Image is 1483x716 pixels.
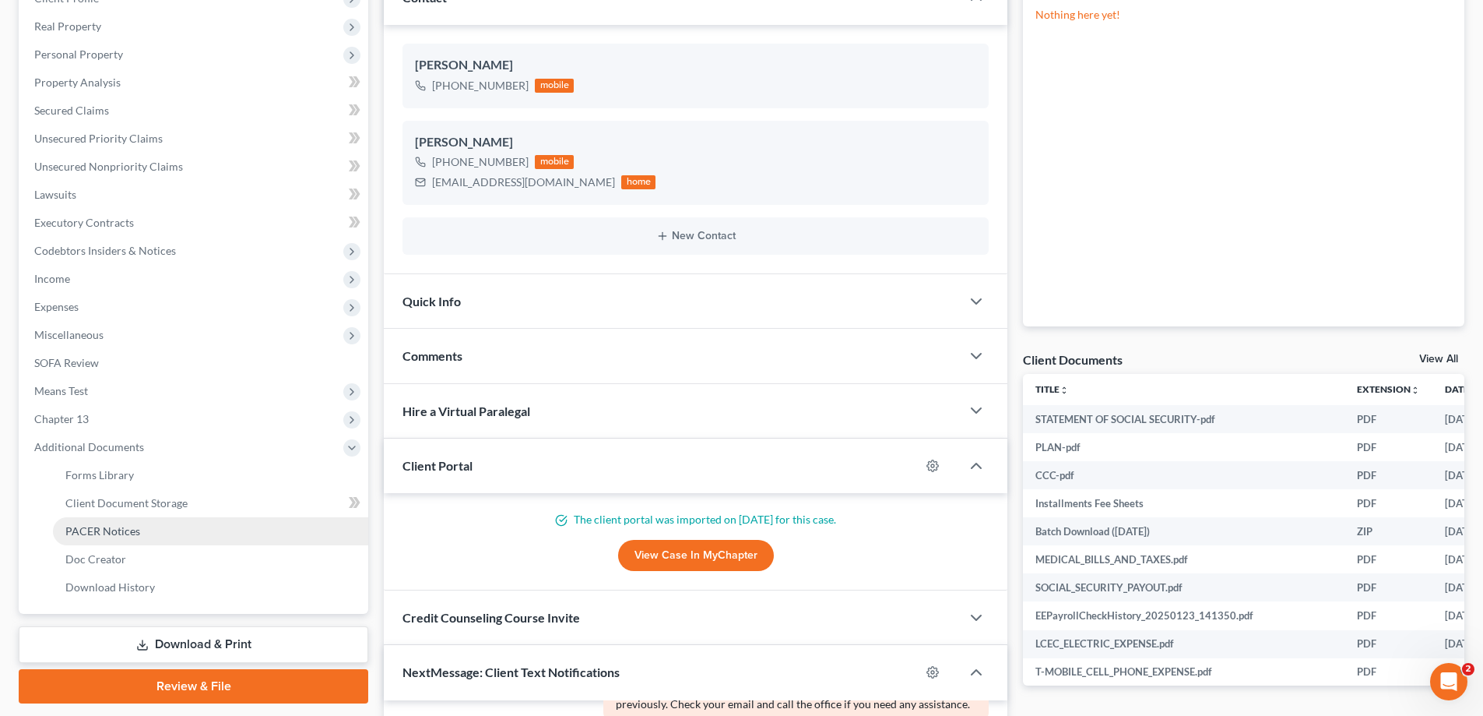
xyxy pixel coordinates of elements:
[1023,573,1344,601] td: SOCIAL_SECURITY_PAYOUT.pdf
[65,496,188,510] span: Client Document Storage
[1344,630,1432,658] td: PDF
[402,665,620,679] span: NextMessage: Client Text Notifications
[1344,489,1432,517] td: PDF
[402,348,462,363] span: Comments
[65,524,140,538] span: PACER Notices
[402,610,580,625] span: Credit Counseling Course Invite
[1023,433,1344,461] td: PLAN-pdf
[34,356,99,369] span: SOFA Review
[53,545,368,573] a: Doc Creator
[65,580,155,594] span: Download History
[34,48,123,61] span: Personal Property
[1023,517,1344,545] td: Batch Download ([DATE])
[22,97,368,125] a: Secured Claims
[621,175,655,189] div: home
[1344,601,1432,630] td: PDF
[1035,7,1452,23] p: Nothing here yet!
[1023,489,1344,517] td: Installments Fee Sheets
[1344,405,1432,433] td: PDF
[402,404,530,418] span: Hire a Virtual Paralegal
[22,209,368,237] a: Executory Contracts
[1430,663,1467,700] iframe: Intercom live chat
[22,153,368,181] a: Unsecured Nonpriority Claims
[402,458,473,473] span: Client Portal
[432,78,529,93] div: [PHONE_NUMBER]
[34,300,79,313] span: Expenses
[1357,383,1420,395] a: Extensionunfold_more
[1023,461,1344,489] td: CCC-pdf
[22,69,368,97] a: Property Analysis
[34,19,101,33] span: Real Property
[1419,354,1458,365] a: View All
[535,79,574,93] div: mobile
[432,154,529,170] div: [PHONE_NUMBER]
[1344,545,1432,573] td: PDF
[415,56,976,75] div: [PERSON_NAME]
[34,384,88,397] span: Means Test
[53,517,368,545] a: PACER Notices
[53,461,368,489] a: Forms Library
[1023,630,1344,658] td: LCEC_ELECTRIC_EXPENSE.pdf
[1344,658,1432,686] td: PDF
[34,216,134,229] span: Executory Contracts
[34,160,183,173] span: Unsecured Nonpriority Claims
[535,155,574,169] div: mobile
[34,104,109,117] span: Secured Claims
[1023,545,1344,573] td: MEDICAL_BILLS_AND_TAXES.pdf
[1344,461,1432,489] td: PDF
[34,188,76,201] span: Lawsuits
[1023,405,1344,433] td: STATEMENT OF SOCIAL SECURITY-pdf
[1023,351,1123,368] div: Client Documents
[22,181,368,209] a: Lawsuits
[618,540,774,571] a: View Case in MyChapter
[53,489,368,517] a: Client Document Storage
[1023,601,1344,630] td: EEPayrollCheckHistory_20250123_141350.pdf
[415,133,976,152] div: [PERSON_NAME]
[34,412,89,425] span: Chapter 13
[22,349,368,377] a: SOFA Review
[1060,386,1069,395] i: unfold_more
[34,76,121,89] span: Property Analysis
[34,272,70,285] span: Income
[1344,517,1432,545] td: ZIP
[19,626,368,663] a: Download & Print
[34,328,104,341] span: Miscellaneous
[34,244,176,257] span: Codebtors Insiders & Notices
[402,512,989,527] p: The client portal was imported on [DATE] for this case.
[402,294,461,309] span: Quick Info
[65,552,126,566] span: Doc Creator
[34,440,144,453] span: Additional Documents
[1411,386,1420,395] i: unfold_more
[65,468,134,481] span: Forms Library
[432,175,615,190] div: [EMAIL_ADDRESS][DOMAIN_NAME]
[1023,658,1344,686] td: T-MOBILE_CELL_PHONE_EXPENSE.pdf
[1344,433,1432,461] td: PDF
[415,230,976,242] button: New Contact
[19,669,368,704] a: Review & File
[53,573,368,601] a: Download History
[1344,573,1432,601] td: PDF
[1035,383,1069,395] a: Titleunfold_more
[34,132,163,145] span: Unsecured Priority Claims
[1462,663,1474,675] span: 2
[22,125,368,153] a: Unsecured Priority Claims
